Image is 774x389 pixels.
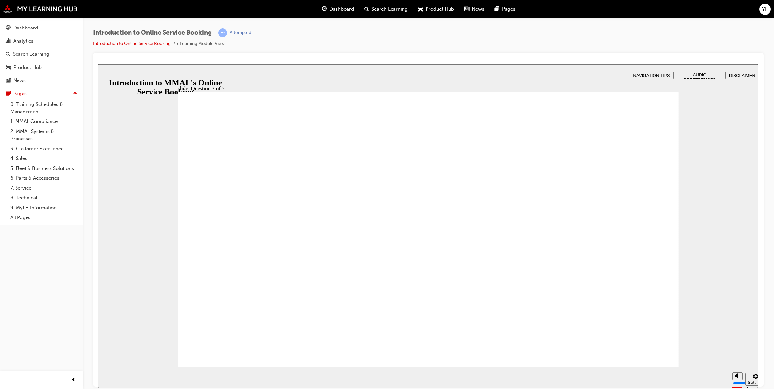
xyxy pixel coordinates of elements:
span: search-icon [364,5,369,13]
span: YH [762,6,768,13]
span: Dashboard [329,6,354,13]
span: chart-icon [6,39,11,44]
a: 7. Service [8,183,80,193]
a: 4. Sales [8,153,80,163]
li: eLearning Module View [177,40,225,48]
a: Search Learning [3,48,80,60]
label: Zoom to fit [647,321,660,340]
a: Introduction to Online Service Booking [93,41,171,46]
span: car-icon [6,65,11,71]
span: News [472,6,484,13]
a: news-iconNews [459,3,489,16]
a: Dashboard [3,22,80,34]
button: NAVIGATION TIPS [531,7,575,15]
span: up-icon [73,89,77,98]
a: All Pages [8,213,80,223]
a: 8. Technical [8,193,80,203]
a: 9. MyLH Information [8,203,80,213]
a: car-iconProduct Hub [413,3,459,16]
span: NAVIGATION TIPS [535,9,572,14]
a: 1. MMAL Compliance [8,117,80,127]
span: AUDIO PREFERENCES [586,8,618,18]
div: Search Learning [13,50,49,58]
button: Pages [3,88,80,100]
input: volume [635,316,677,321]
span: learningRecordVerb_ATTEMPT-icon [218,28,227,37]
button: DashboardAnalyticsSearch LearningProduct HubNews [3,21,80,88]
span: Search Learning [371,6,408,13]
button: Settings [647,308,668,321]
span: guage-icon [322,5,327,13]
a: News [3,74,80,86]
button: YH [759,4,771,15]
button: AUDIO PREFERENCES [575,7,628,15]
span: pages-icon [6,91,11,97]
span: car-icon [418,5,423,13]
div: Settings [650,316,665,320]
a: 2. MMAL Systems & Processes [8,127,80,144]
a: 5. Fleet & Business Solutions [8,163,80,173]
a: 3. Customer Excellence [8,144,80,154]
div: Dashboard [13,24,38,32]
a: 0. Training Schedules & Management [8,99,80,117]
span: pages-icon [495,5,499,13]
span: DISCLAIMER [631,9,657,14]
div: misc controls [631,303,657,324]
a: guage-iconDashboard [317,3,359,16]
span: | [214,29,216,37]
button: Mute (Ctrl+Alt+M) [634,308,644,316]
div: Product Hub [13,64,42,71]
a: pages-iconPages [489,3,520,16]
span: Product Hub [426,6,454,13]
span: Pages [502,6,515,13]
div: Pages [13,90,27,97]
span: search-icon [6,51,10,57]
a: search-iconSearch Learning [359,3,413,16]
a: 6. Parts & Accessories [8,173,80,183]
a: Analytics [3,35,80,47]
span: news-icon [464,5,469,13]
span: news-icon [6,78,11,83]
img: mmal [3,5,78,13]
div: Analytics [13,38,33,45]
span: guage-icon [6,25,11,31]
div: Attempted [230,30,251,36]
div: News [13,77,26,84]
button: DISCLAIMER [628,7,660,15]
a: Product Hub [3,61,80,73]
span: Introduction to Online Service Booking [93,29,212,37]
span: prev-icon [71,376,76,384]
